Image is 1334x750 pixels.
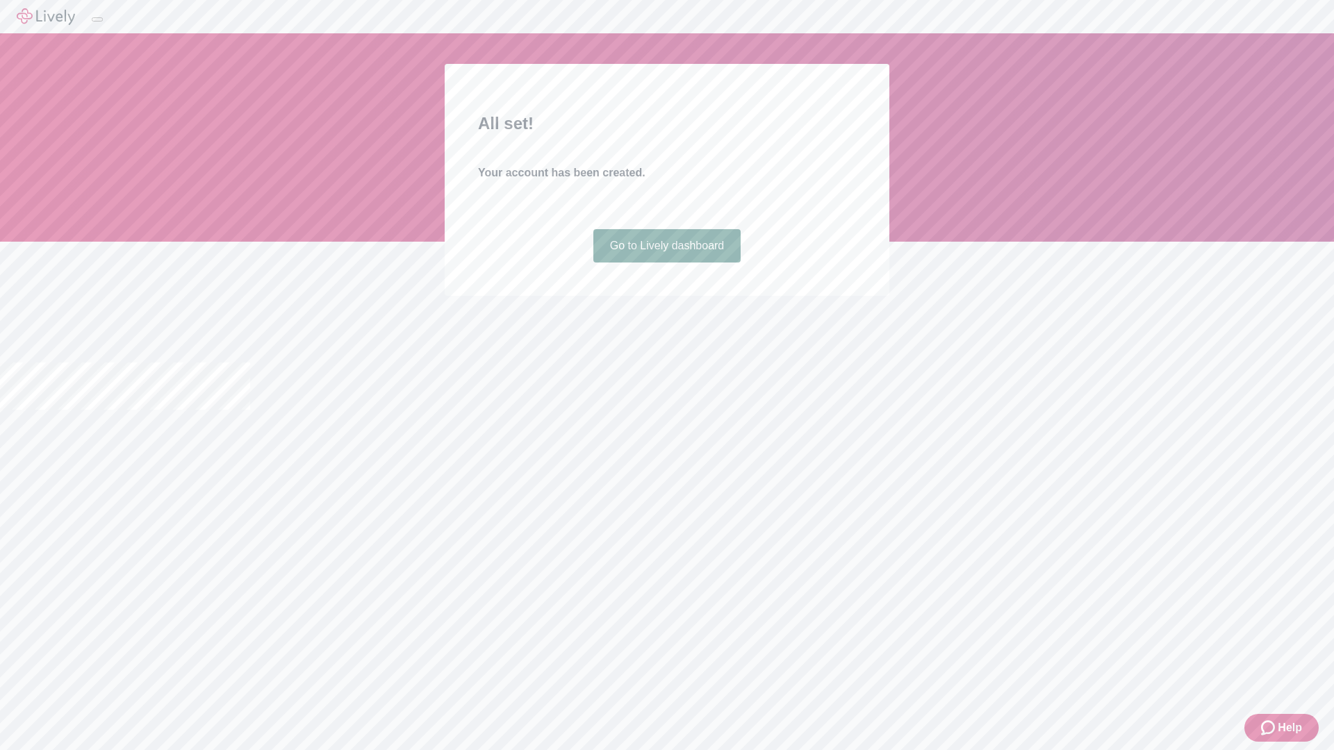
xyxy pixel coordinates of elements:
[478,111,856,136] h2: All set!
[17,8,75,25] img: Lively
[1261,719,1278,736] svg: Zendesk support icon
[1278,719,1302,736] span: Help
[1244,714,1319,742] button: Zendesk support iconHelp
[92,17,103,22] button: Log out
[478,165,856,181] h4: Your account has been created.
[593,229,741,262] a: Go to Lively dashboard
